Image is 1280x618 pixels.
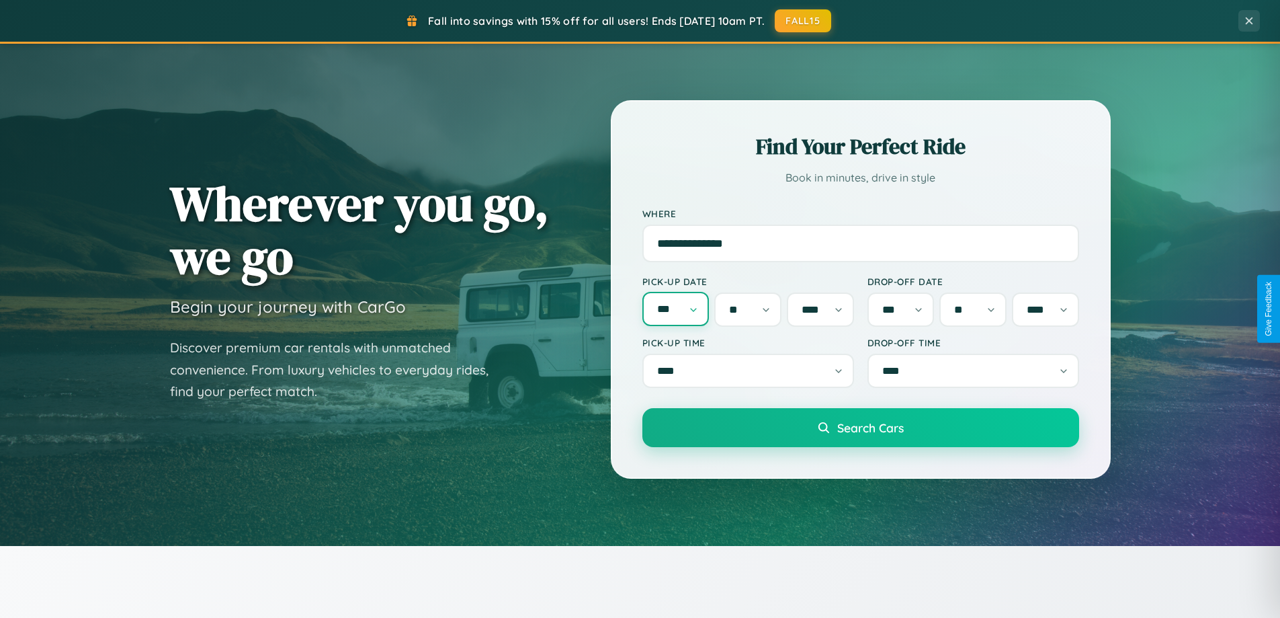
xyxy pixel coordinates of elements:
span: Fall into savings with 15% off for all users! Ends [DATE] 10am PT. [428,14,765,28]
button: Search Cars [642,408,1079,447]
button: FALL15 [775,9,831,32]
p: Book in minutes, drive in style [642,168,1079,188]
label: Where [642,208,1079,219]
div: Give Feedback [1264,282,1273,336]
h3: Begin your journey with CarGo [170,297,406,317]
p: Discover premium car rentals with unmatched convenience. From luxury vehicles to everyday rides, ... [170,337,506,403]
label: Pick-up Date [642,276,854,287]
h2: Find Your Perfect Ride [642,132,1079,161]
label: Pick-up Time [642,337,854,348]
label: Drop-off Date [867,276,1079,287]
span: Search Cars [837,420,904,435]
h1: Wherever you go, we go [170,177,549,283]
label: Drop-off Time [867,337,1079,348]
